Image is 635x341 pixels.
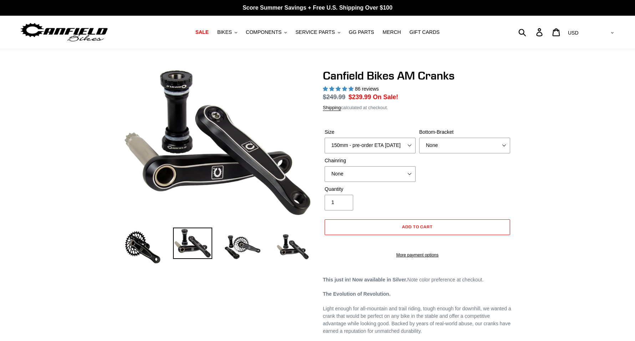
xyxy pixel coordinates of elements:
label: Size [325,128,416,136]
label: Chainring [325,157,416,164]
span: Add to cart [402,224,433,229]
span: GG PARTS [349,29,374,35]
a: GG PARTS [345,27,378,37]
img: Load image into Gallery viewer, Canfield Bikes AM Cranks [123,228,162,267]
a: SALE [192,27,212,37]
button: Add to cart [325,219,510,235]
img: Canfield Bikes [20,21,109,44]
span: BIKES [217,29,232,35]
label: Bottom-Bracket [419,128,510,136]
span: 86 reviews [355,86,379,92]
span: GIFT CARDS [410,29,440,35]
img: Load image into Gallery viewer, Canfield Cranks [173,228,212,259]
span: 4.97 stars [323,86,355,92]
p: Note color preference at checkout. [323,276,512,284]
span: MERCH [383,29,401,35]
button: BIKES [214,27,241,37]
span: SALE [195,29,209,35]
input: Search [522,24,540,40]
img: Load image into Gallery viewer, Canfield Bikes AM Cranks [223,228,262,267]
a: GIFT CARDS [406,27,443,37]
span: On Sale! [373,92,398,102]
span: SERVICE PARTS [295,29,335,35]
img: Load image into Gallery viewer, CANFIELD-AM_DH-CRANKS [273,228,312,267]
span: $239.99 [349,93,371,101]
a: MERCH [379,27,405,37]
s: $249.99 [323,93,345,101]
a: Shipping [323,105,341,111]
label: Quantity [325,185,416,193]
div: calculated at checkout. [323,104,512,111]
strong: The Evolution of Revolution. [323,291,391,297]
a: More payment options [325,252,510,258]
button: SERVICE PARTS [292,27,344,37]
h1: Canfield Bikes AM Cranks [323,69,512,82]
strong: This just in! Now available in Silver. [323,277,407,283]
button: COMPONENTS [242,27,290,37]
p: Light enough for all-mountain and trail riding, tough enough for downhill, we wanted a crank that... [323,305,512,335]
span: COMPONENTS [246,29,281,35]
